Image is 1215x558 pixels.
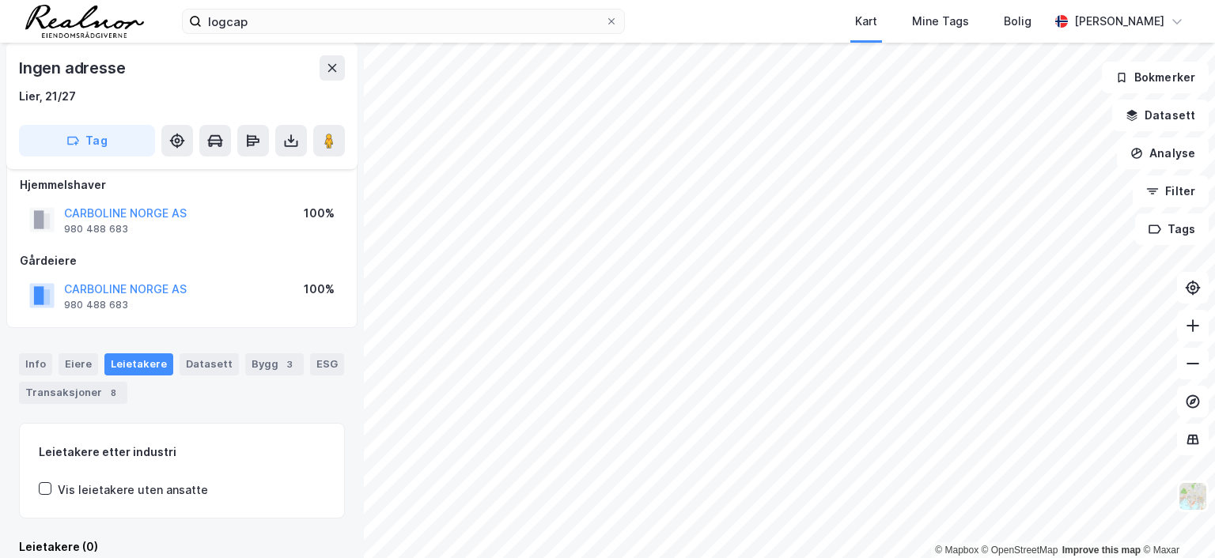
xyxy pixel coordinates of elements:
a: OpenStreetMap [982,545,1058,556]
div: 8 [105,385,121,401]
button: Tag [19,125,155,156]
div: 100% [304,204,335,223]
div: Bygg [245,353,304,375]
div: 980 488 683 [64,299,128,311]
div: Gårdeiere [20,251,344,270]
div: Transaksjoner [19,382,127,404]
a: Improve this map [1062,545,1141,556]
button: Bokmerker [1102,62,1209,93]
div: ESG [310,353,344,375]
div: Hjemmelshaver [20,175,344,194]
img: Z [1178,481,1208,511]
button: Filter [1133,175,1209,207]
div: Mine Tags [912,12,969,31]
div: Datasett [180,353,239,375]
div: Kart [855,12,877,31]
button: Datasett [1112,100,1209,131]
div: Leietakere [104,353,173,375]
button: Analyse [1117,138,1209,169]
div: Leietakere etter industri [39,443,325,462]
div: Kontrollprogram for chat [1136,482,1215,558]
div: Bolig [1004,12,1031,31]
div: Lier, 21/27 [19,87,76,106]
div: Leietakere (0) [19,537,345,556]
input: Søk på adresse, matrikkel, gårdeiere, leietakere eller personer [202,9,605,33]
div: 3 [282,356,297,372]
div: Eiere [59,353,98,375]
div: 980 488 683 [64,223,128,236]
div: [PERSON_NAME] [1074,12,1164,31]
a: Mapbox [935,545,978,556]
div: Ingen adresse [19,55,128,81]
button: Tags [1135,213,1209,245]
div: Info [19,353,52,375]
img: realnor-logo.934646d98de889bb5806.png [25,5,144,38]
iframe: Chat Widget [1136,482,1215,558]
div: 100% [304,280,335,299]
div: Vis leietakere uten ansatte [58,481,208,500]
